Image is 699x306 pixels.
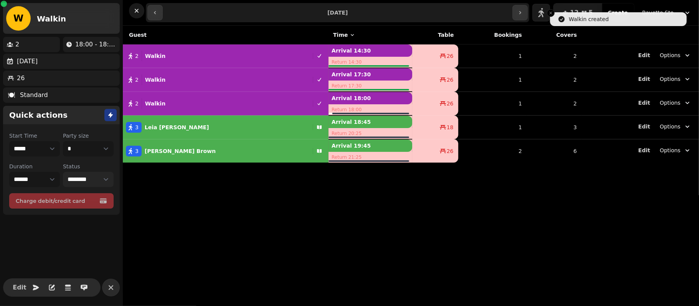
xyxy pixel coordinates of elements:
[123,47,329,65] button: 2Walkin
[329,104,412,115] p: Return 18:00
[447,147,454,155] span: 26
[329,68,412,81] p: Arrival 17:30
[9,132,60,140] label: Start Time
[63,132,114,140] label: Party size
[527,44,582,68] td: 2
[602,3,634,22] button: Create
[458,115,526,139] td: 1
[17,74,25,83] p: 26
[458,26,526,44] th: Bookings
[123,118,329,137] button: 3Leia [PERSON_NAME]
[447,123,454,131] span: 18
[15,285,24,291] span: Edit
[638,148,650,153] span: Edit
[547,9,555,17] button: Close toast
[123,94,329,113] button: 2Walkin
[75,40,117,49] p: 18:00 - 18:00
[458,92,526,115] td: 1
[333,31,348,39] span: Time
[660,146,681,154] span: Options
[16,198,98,204] span: Charge debit/credit card
[9,110,68,120] h2: Quick actions
[329,128,412,139] p: Return 20:25
[145,123,209,131] p: Leia [PERSON_NAME]
[145,52,165,60] p: Walkin
[329,92,412,104] p: Arrival 18:00
[123,26,329,44] th: Guest
[569,15,609,23] div: Walkin created
[655,72,696,86] button: Options
[447,52,454,60] span: 26
[329,140,412,152] p: Arrival 19:45
[329,44,412,57] p: Arrival 14:30
[655,96,696,110] button: Options
[527,92,582,115] td: 2
[554,3,602,22] button: 125
[8,90,15,100] p: 🍽️
[9,163,60,170] label: Duration
[20,90,48,100] p: Standard
[660,123,681,130] span: Options
[655,143,696,157] button: Options
[638,123,650,130] button: Edit
[527,68,582,92] td: 2
[15,40,19,49] p: 2
[135,52,139,60] span: 2
[638,99,650,107] button: Edit
[145,147,216,155] p: [PERSON_NAME] Brown
[458,44,526,68] td: 1
[655,120,696,133] button: Options
[458,139,526,163] td: 2
[660,51,681,59] span: Options
[638,146,650,154] button: Edit
[655,48,696,62] button: Options
[12,280,27,295] button: Edit
[135,123,139,131] span: 3
[135,100,139,107] span: 2
[9,193,114,209] button: Charge debit/credit card
[638,100,650,105] span: Edit
[135,76,139,84] span: 2
[412,26,459,44] th: Table
[638,6,696,20] button: Bavette Steakhouse - [PERSON_NAME]
[329,57,412,67] p: Return 14:30
[527,26,582,44] th: Covers
[447,100,454,107] span: 26
[527,115,582,139] td: 3
[638,124,650,129] span: Edit
[638,53,650,58] span: Edit
[660,99,681,107] span: Options
[660,75,681,83] span: Options
[145,100,165,107] p: Walkin
[17,57,38,66] p: [DATE]
[638,76,650,82] span: Edit
[638,51,650,59] button: Edit
[527,139,582,163] td: 6
[333,31,355,39] button: Time
[447,76,454,84] span: 26
[329,116,412,128] p: Arrival 18:45
[145,76,165,84] p: Walkin
[37,13,66,24] h2: Walkin
[638,75,650,83] button: Edit
[123,142,329,160] button: 3[PERSON_NAME] Brown
[329,81,412,91] p: Return 17:30
[63,163,114,170] label: Status
[135,147,139,155] span: 3
[458,68,526,92] td: 1
[329,152,412,163] p: Return 21:25
[13,14,23,23] span: W
[123,71,329,89] button: 2Walkin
